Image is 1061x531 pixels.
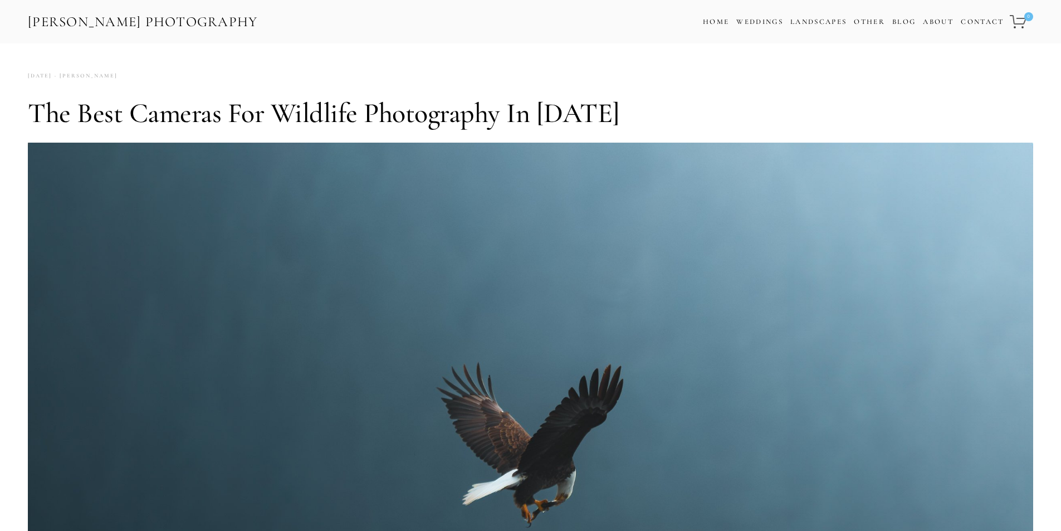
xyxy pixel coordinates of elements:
[28,69,52,84] time: [DATE]
[703,14,729,30] a: Home
[854,17,885,26] a: Other
[1024,12,1033,21] span: 0
[1008,8,1034,35] a: 0 items in cart
[27,9,259,35] a: [PERSON_NAME] Photography
[961,14,1004,30] a: Contact
[892,14,916,30] a: Blog
[52,69,118,84] a: [PERSON_NAME]
[28,96,1033,130] h1: The Best Cameras for Wildlife Photography in [DATE]
[790,17,847,26] a: Landscapes
[736,17,783,26] a: Weddings
[923,14,954,30] a: About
